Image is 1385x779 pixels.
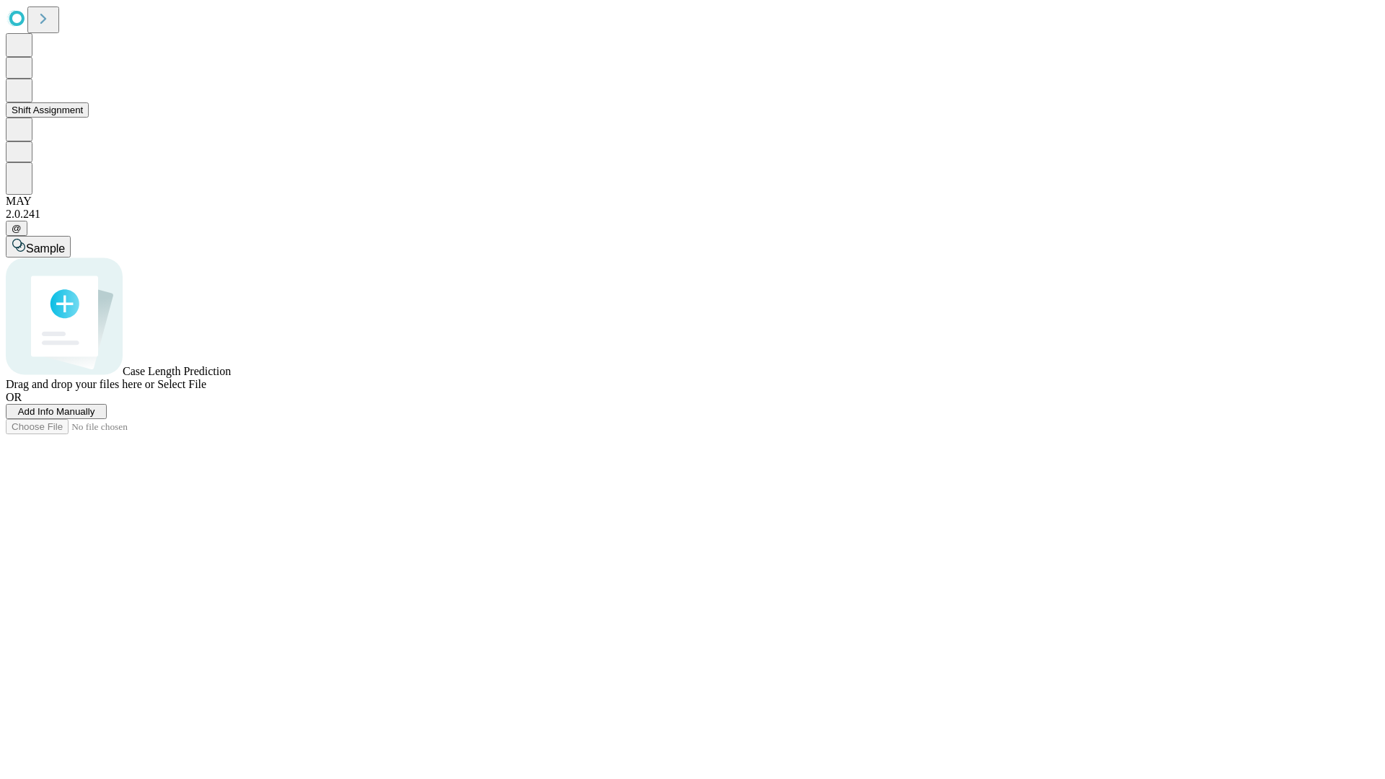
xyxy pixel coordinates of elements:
[6,404,107,419] button: Add Info Manually
[26,242,65,255] span: Sample
[123,365,231,377] span: Case Length Prediction
[6,208,1379,221] div: 2.0.241
[157,378,206,390] span: Select File
[18,406,95,417] span: Add Info Manually
[6,391,22,403] span: OR
[12,223,22,234] span: @
[6,195,1379,208] div: MAY
[6,236,71,258] button: Sample
[6,221,27,236] button: @
[6,102,89,118] button: Shift Assignment
[6,378,154,390] span: Drag and drop your files here or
